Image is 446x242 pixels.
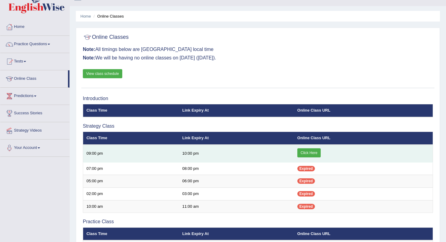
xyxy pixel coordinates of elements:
[0,122,69,137] a: Strategy Videos
[0,53,69,68] a: Tests
[0,36,69,51] a: Practice Questions
[83,162,179,175] td: 07:00 pm
[83,55,433,61] h3: We will be having no online classes on [DATE] ([DATE]).
[179,162,294,175] td: 08:00 pm
[0,88,69,103] a: Predictions
[83,145,179,163] td: 09:00 pm
[83,47,95,52] b: Note:
[179,132,294,145] th: Link Expiry At
[92,13,124,19] li: Online Classes
[83,219,433,224] h3: Practice Class
[297,178,315,184] span: Expired
[297,204,315,209] span: Expired
[0,70,68,86] a: Online Class
[83,132,179,145] th: Class Time
[179,104,294,117] th: Link Expiry At
[83,187,179,200] td: 02:00 pm
[294,227,433,240] th: Online Class URL
[80,14,91,18] a: Home
[83,227,179,240] th: Class Time
[179,200,294,213] td: 11:00 am
[83,175,179,188] td: 05:00 pm
[83,96,433,101] h3: Introduction
[179,145,294,163] td: 10:00 pm
[179,175,294,188] td: 06:00 pm
[83,33,129,42] h2: Online Classes
[83,55,95,60] b: Note:
[83,47,433,52] h3: All timings below are [GEOGRAPHIC_DATA] local time
[0,105,69,120] a: Success Stories
[179,227,294,240] th: Link Expiry At
[0,139,69,155] a: Your Account
[83,69,122,78] a: View class schedule
[297,148,321,157] a: Click Here
[179,187,294,200] td: 03:00 pm
[83,200,179,213] td: 10:00 am
[83,104,179,117] th: Class Time
[294,132,433,145] th: Online Class URL
[297,166,315,171] span: Expired
[297,191,315,197] span: Expired
[0,18,69,34] a: Home
[83,123,433,129] h3: Strategy Class
[294,104,433,117] th: Online Class URL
